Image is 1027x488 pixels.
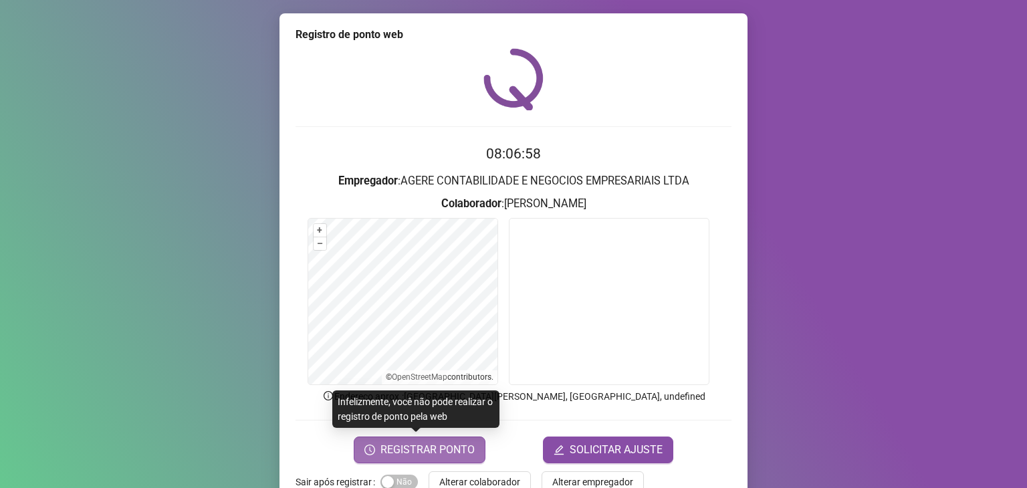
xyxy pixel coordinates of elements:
[392,372,447,382] a: OpenStreetMap
[441,197,501,210] strong: Colaborador
[483,48,544,110] img: QRPoint
[332,390,499,428] div: Infelizmente, você não pode realizar o registro de ponto pela web
[314,237,326,250] button: –
[296,27,731,43] div: Registro de ponto web
[486,146,541,162] time: 08:06:58
[322,390,334,402] span: info-circle
[296,389,731,404] p: Endereço aprox. : [GEOGRAPHIC_DATA][PERSON_NAME], [GEOGRAPHIC_DATA], undefined
[314,224,326,237] button: +
[354,437,485,463] button: REGISTRAR PONTO
[570,442,663,458] span: SOLICITAR AJUSTE
[296,195,731,213] h3: : [PERSON_NAME]
[386,372,493,382] li: © contributors.
[543,437,673,463] button: editSOLICITAR AJUSTE
[364,445,375,455] span: clock-circle
[380,442,475,458] span: REGISTRAR PONTO
[554,445,564,455] span: edit
[296,172,731,190] h3: : AGERE CONTABILIDADE E NEGOCIOS EMPRESARIAIS LTDA
[338,174,398,187] strong: Empregador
